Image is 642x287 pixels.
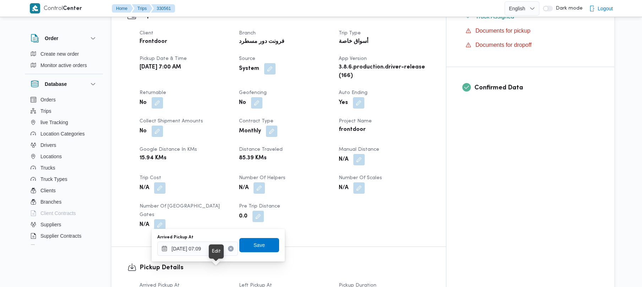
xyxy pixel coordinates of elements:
span: Locations [40,152,62,161]
button: Save [239,238,279,252]
b: N/A [239,184,249,192]
button: Drivers [28,139,100,151]
button: Documents for dropoff [463,39,598,51]
span: Create new order [40,50,79,58]
b: System [239,65,259,73]
b: 0.0 [239,212,247,221]
button: Location Categories [28,128,100,139]
span: Manual Distance [339,147,379,152]
b: N/A [140,221,149,229]
button: Logout [586,1,616,16]
span: Monitor active orders [40,61,87,70]
div: Order [25,48,103,74]
input: Press the down key to open a popover containing a calendar. [157,242,238,256]
label: Arrived Pickup At [157,234,194,240]
span: Save [254,241,265,249]
span: Clients [40,186,56,195]
img: X8yXhbKr1z7QwAAAABJRU5ErkJggg== [30,3,40,13]
b: فرونت دور مسطرد [239,38,284,46]
b: Yes [339,99,348,107]
button: Monitor active orders [28,60,100,71]
span: Distance Traveled [239,147,283,152]
button: Trips [132,4,152,13]
span: Trip Type [339,31,361,35]
button: Client Contracts [28,208,100,219]
span: Supplier Contracts [40,232,81,240]
b: Center [63,6,82,11]
button: Suppliers [28,219,100,230]
b: 85.39 KMs [239,154,267,162]
button: Truck Types [28,173,100,185]
span: Devices [40,243,58,252]
span: Suppliers [40,220,61,229]
button: Clients [28,185,100,196]
span: Branches [40,198,61,206]
button: Locations [28,151,100,162]
span: Trucks [40,164,55,172]
span: Client Contracts [40,209,76,217]
h3: Confirmed Data [474,83,598,93]
b: N/A [339,155,348,164]
h3: Order [45,34,58,43]
b: N/A [140,184,149,192]
span: Collect Shipment Amounts [140,119,203,123]
span: live Tracking [40,118,68,127]
b: أسواق خاصة [339,38,368,46]
span: Client [140,31,153,35]
span: Documents for dropoff [475,41,532,49]
b: Monthly [239,127,261,136]
span: Pre Trip Distance [239,204,280,209]
b: 15.94 KMs [140,154,167,162]
div: Database [25,94,103,248]
button: Home [112,4,133,13]
span: Documents for pickup [475,27,531,35]
div: Edit [212,247,221,256]
span: Documents for pickup [475,28,531,34]
button: Documents for pickup [463,25,598,37]
b: 3.8.6.production.driver-release (166) [339,63,428,80]
b: [DATE] 7:00 AM [140,63,181,72]
span: Source [239,56,255,61]
button: Trips [28,105,100,117]
span: Logout [598,4,613,13]
span: Contract Type [239,119,273,123]
span: Auto Ending [339,90,368,95]
button: live Tracking [28,117,100,128]
span: Number of Helpers [239,176,285,180]
span: Pickup date & time [140,56,187,61]
button: Devices [28,242,100,253]
b: Frontdoor [140,38,167,46]
span: Geofencing [239,90,267,95]
b: N/A [339,184,348,192]
span: Google distance in KMs [140,147,197,152]
button: 330561 [151,4,175,13]
button: Order [31,34,97,43]
span: Branch [239,31,256,35]
button: Create new order [28,48,100,60]
span: Truck Types [40,175,67,183]
h3: Database [45,80,67,88]
span: App Version [339,56,367,61]
button: Supplier Contracts [28,230,100,242]
span: Trips [40,107,51,115]
span: Trip Cost [140,176,161,180]
b: No [140,99,147,107]
span: Documents for dropoff [475,42,532,48]
h3: Pickup Details [140,263,430,272]
button: Orders [28,94,100,105]
span: Dark mode [553,6,583,11]
span: Returnable [140,90,166,95]
button: Trucks [28,162,100,173]
b: No [140,127,147,136]
span: Number of Scales [339,176,382,180]
button: Branches [28,196,100,208]
span: Drivers [40,141,56,149]
b: frontdoor [339,126,366,134]
span: Project Name [339,119,372,123]
span: Number of [GEOGRAPHIC_DATA] Gates [140,204,220,217]
button: Database [31,80,97,88]
button: Clear input [228,246,234,252]
b: No [239,99,246,107]
span: Orders [40,95,56,104]
span: Location Categories [40,129,85,138]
